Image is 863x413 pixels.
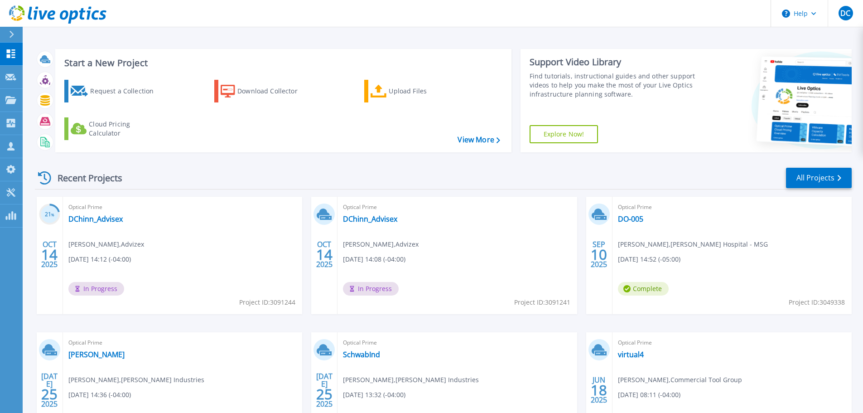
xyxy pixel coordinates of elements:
div: Recent Projects [35,167,135,189]
div: Download Collector [237,82,310,100]
h3: 21 [39,209,60,220]
div: SEP 2025 [590,238,607,271]
span: DC [840,10,850,17]
span: 25 [41,390,58,398]
a: DChinn_Advisex [68,214,123,224]
span: Optical Prime [343,202,571,212]
span: Optical Prime [343,338,571,348]
div: JUN 2025 [590,374,607,407]
div: [DATE] 2025 [41,374,58,407]
a: DChinn_Advisex [343,214,397,224]
span: 25 [316,390,333,398]
span: [DATE] 14:52 (-05:00) [618,254,680,264]
a: View More [458,136,500,144]
span: [DATE] 13:32 (-04:00) [343,390,405,400]
a: Cloud Pricing Calculator [64,117,165,140]
span: [PERSON_NAME] , [PERSON_NAME] Industries [343,375,479,385]
a: Download Collector [214,80,315,102]
span: Project ID: 3049338 [789,297,845,307]
span: [PERSON_NAME] , Advizex [343,239,419,249]
span: [DATE] 14:12 (-04:00) [68,254,131,264]
span: In Progress [68,282,124,296]
div: Upload Files [389,82,461,100]
a: All Projects [786,168,852,188]
div: Request a Collection [90,82,163,100]
span: Complete [618,282,669,296]
div: [DATE] 2025 [316,374,333,407]
span: [DATE] 08:11 (-04:00) [618,390,680,400]
a: Request a Collection [64,80,165,102]
span: [PERSON_NAME] , Commercial Tool Group [618,375,742,385]
span: 14 [316,251,333,258]
a: Explore Now! [530,125,598,143]
span: Project ID: 3091244 [239,297,295,307]
div: Find tutorials, instructional guides and other support videos to help you make the most of your L... [530,72,699,99]
span: Optical Prime [618,202,846,212]
span: 18 [591,386,607,394]
a: [PERSON_NAME] [68,350,125,359]
div: Support Video Library [530,56,699,68]
span: [DATE] 14:08 (-04:00) [343,254,405,264]
a: SchwabInd [343,350,380,359]
span: [PERSON_NAME] , [PERSON_NAME] Industries [68,375,204,385]
span: Optical Prime [68,202,297,212]
h3: Start a New Project [64,58,500,68]
span: Optical Prime [68,338,297,348]
span: % [51,212,54,217]
span: [DATE] 14:36 (-04:00) [68,390,131,400]
div: Cloud Pricing Calculator [89,120,161,138]
span: 10 [591,251,607,258]
a: DO-005 [618,214,643,224]
div: OCT 2025 [316,238,333,271]
span: [PERSON_NAME] , Advizex [68,239,144,249]
a: Upload Files [364,80,465,102]
a: virtual4 [618,350,644,359]
span: Project ID: 3091241 [514,297,570,307]
span: 14 [41,251,58,258]
span: Optical Prime [618,338,846,348]
div: OCT 2025 [41,238,58,271]
span: In Progress [343,282,399,296]
span: [PERSON_NAME] , [PERSON_NAME] Hospital - MSG [618,239,768,249]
